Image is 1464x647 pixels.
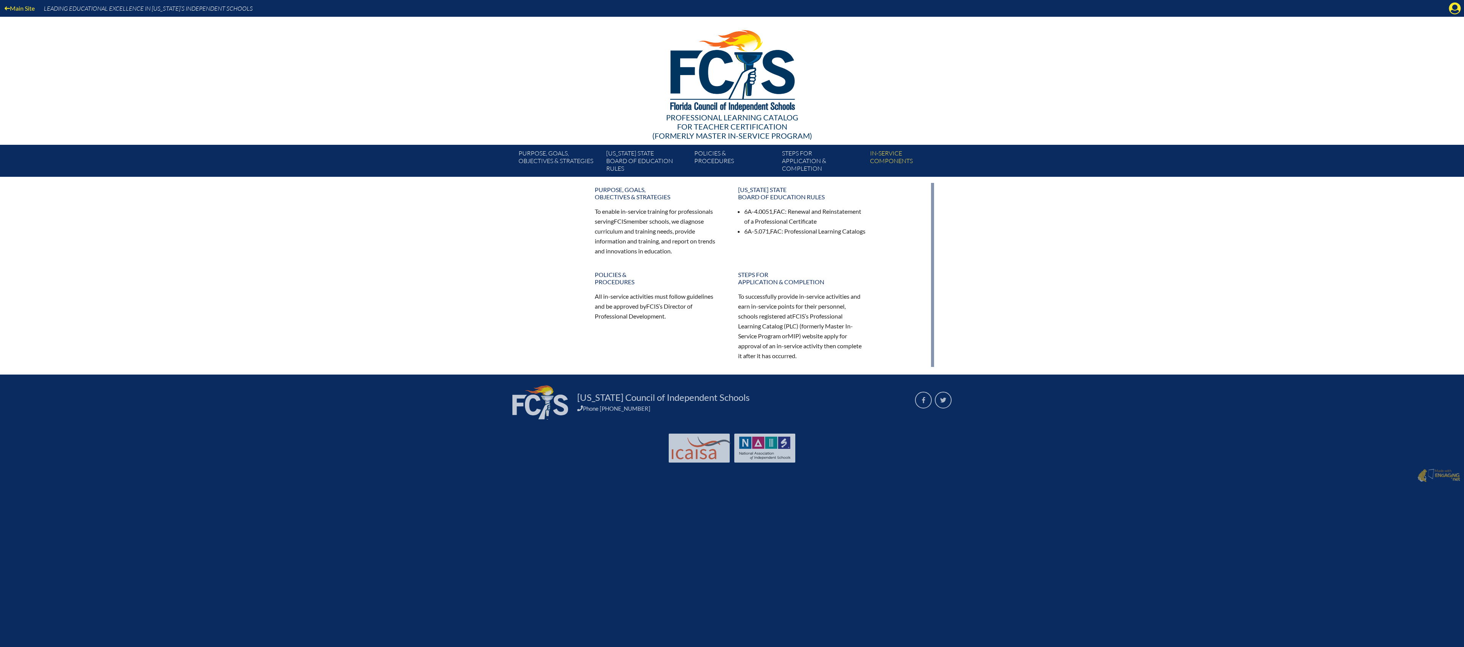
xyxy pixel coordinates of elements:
[590,183,727,203] a: Purpose, goals,objectives & strategies
[512,385,568,420] img: FCIS_logo_white
[1435,469,1460,483] p: Made with
[739,437,790,460] img: NAIS Logo
[590,268,727,288] a: Policies &Procedures
[595,291,723,321] p: All in-service activities must follow guidelines and be approved by ’s Director of Professional D...
[1435,473,1460,482] img: Engaging - Bring it online
[779,148,867,177] a: Steps forapplication & completion
[577,405,906,412] div: Phone [PHONE_NUMBER]
[1428,469,1436,480] img: Engaging - Bring it online
[738,291,866,360] p: To successfully provide in-service activities and earn in-service points for their personnel, sch...
[672,437,730,460] img: Int'l Council Advancing Independent School Accreditation logo
[1449,2,1461,14] svg: Manage account
[774,208,785,215] span: FAC
[691,148,779,177] a: Policies &Procedures
[744,226,866,236] li: 6A-5.071, : Professional Learning Catalogs
[867,148,955,177] a: In-servicecomponents
[744,207,866,226] li: 6A-4.0051, : Renewal and Reinstatement of a Professional Certificate
[786,322,796,330] span: PLC
[1414,467,1463,485] a: Made with
[788,332,799,340] span: MIP
[734,183,871,203] a: [US_STATE] StateBoard of Education rules
[734,268,871,288] a: Steps forapplication & completion
[770,227,782,235] span: FAC
[614,218,626,225] span: FCIS
[512,113,952,140] div: Professional Learning Catalog (formerly Master In-service Program)
[2,3,38,13] a: Main Site
[574,391,753,404] a: [US_STATE] Council of Independent Schools
[646,303,659,310] span: FCIS
[603,148,691,177] a: [US_STATE] StateBoard of Education rules
[677,122,787,131] span: for Teacher Certification
[653,17,811,121] img: FCISlogo221.eps
[1417,469,1427,482] img: Engaging - Bring it online
[595,207,723,256] p: To enable in-service training for professionals serving member schools, we diagnose curriculum an...
[792,312,805,320] span: FCIS
[515,148,603,177] a: Purpose, goals,objectives & strategies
